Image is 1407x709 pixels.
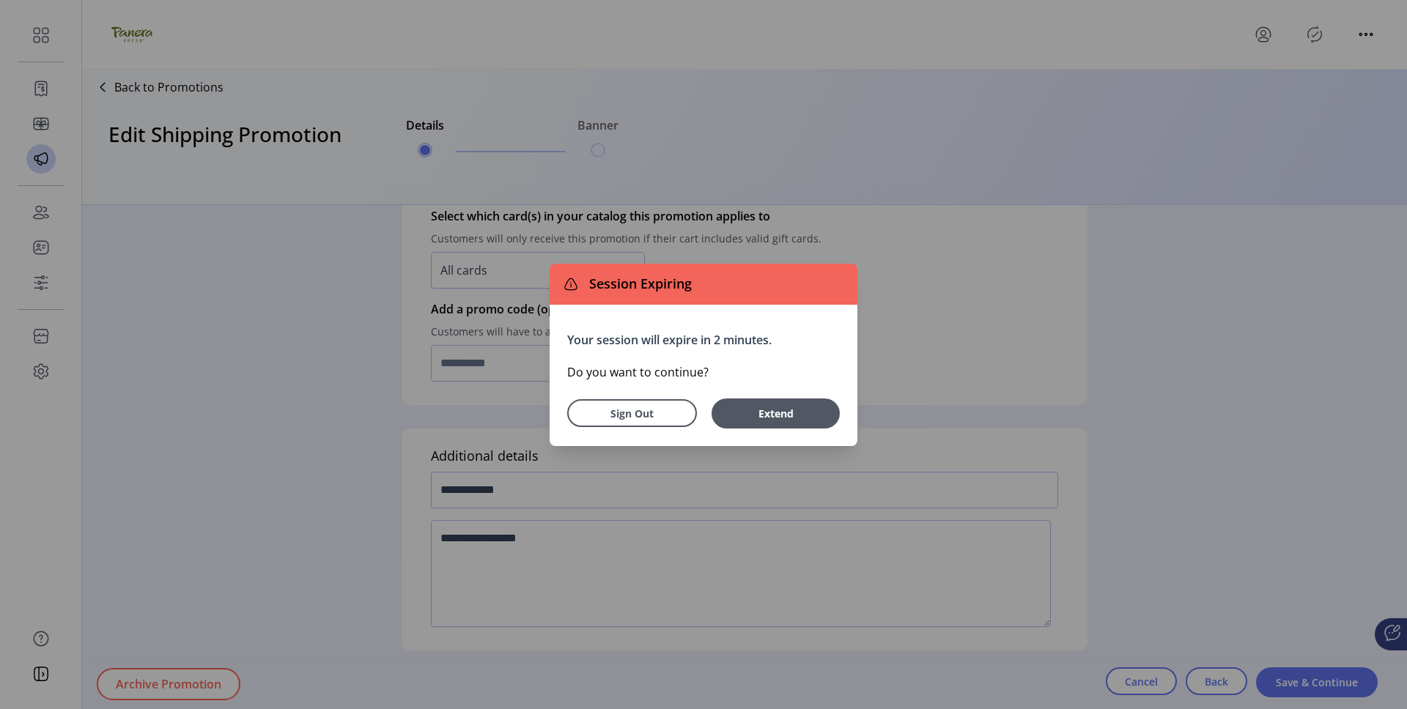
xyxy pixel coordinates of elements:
[567,331,840,349] p: Your session will expire in 2 minutes.
[586,406,678,421] span: Sign Out
[567,363,840,381] p: Do you want to continue?
[719,406,832,421] span: Extend
[567,399,697,427] button: Sign Out
[712,398,840,428] button: Extend
[583,274,692,294] span: Session Expiring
